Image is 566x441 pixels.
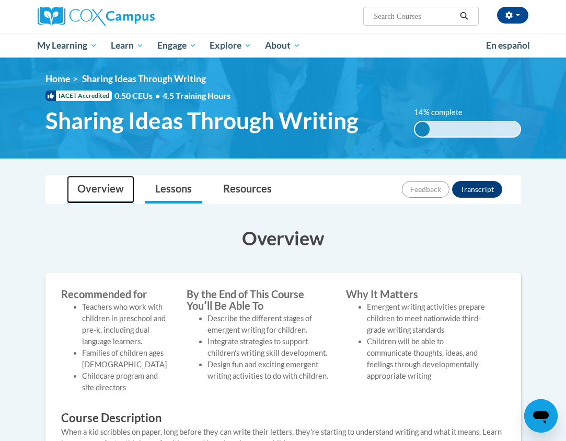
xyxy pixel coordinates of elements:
button: Search [456,10,472,22]
a: Engage [151,33,203,58]
a: Learn [104,33,151,58]
li: Families of children ages [DEMOGRAPHIC_DATA] [82,347,171,370]
a: About [258,33,307,58]
span: Learn [111,39,144,52]
label: 14% complete [414,107,474,118]
img: Cox Campus [38,7,155,26]
li: Childcare program and site directors [82,370,171,393]
input: Search Courses [373,10,456,22]
a: My Learning [31,33,105,58]
iframe: Button to launch messaging window [524,399,558,433]
span: About [265,39,301,52]
div: 14% complete [415,122,430,137]
a: Home [45,73,70,84]
span: En español [486,40,530,51]
h3: Course Description [61,410,505,426]
li: Emergent writing activities prepare children to meet nationwide third-grade writing standards [367,301,490,336]
span: 0.50 CEUs [114,90,163,101]
span: Sharing Ideas Through Writing [82,73,206,84]
span: IACET Accredited [45,91,112,101]
h3: Overview [45,225,521,251]
span: Explore [210,39,251,52]
span: 4.5 Training Hours [163,91,230,100]
button: Feedback [402,181,449,198]
div: Main menu [30,33,537,58]
a: En español [479,35,537,56]
a: Cox Campus [38,7,191,26]
a: Resources [213,176,282,203]
li: Describe the different stages of emergent writing for children. [207,313,330,336]
span: My Learning [37,39,97,52]
li: Teachers who work with children in preschool and pre-k, including dual language learners. [82,301,171,347]
a: Overview [67,176,134,203]
a: Lessons [145,176,202,203]
li: Integrate strategies to support children's writing skill development. [207,336,330,359]
button: Account Settings [497,7,528,24]
a: Explore [203,33,258,58]
span: Engage [157,39,197,52]
button: Transcript [452,181,502,198]
label: Recommended for [61,288,171,300]
li: Design fun and exciting emergent writing activities to do with children. [207,359,330,382]
span: • [155,91,160,100]
span: Sharing Ideas Through Writing [45,107,359,134]
li: Children will be able to communicate thoughts, ideas, and feelings through developmentally approp... [367,336,490,382]
label: Why It Matters [346,288,490,300]
label: By the End of This Course Youʹll Be Able To [187,288,330,311]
